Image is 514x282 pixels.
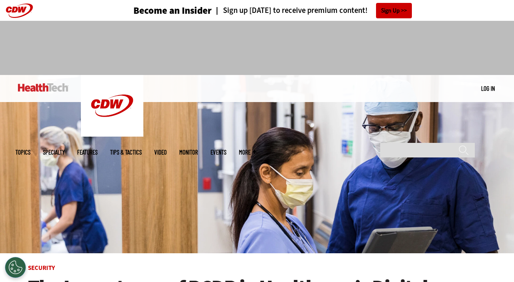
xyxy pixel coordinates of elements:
span: Topics [15,149,30,155]
img: Home [18,83,68,92]
iframe: advertisement [105,29,409,67]
span: Specialty [43,149,65,155]
span: More [239,149,256,155]
button: Open Preferences [5,257,26,278]
a: MonITor [179,149,198,155]
h3: Become an Insider [133,6,212,15]
a: Sign Up [376,3,412,18]
img: Home [81,75,143,137]
a: Become an Insider [102,6,212,15]
a: CDW [81,130,143,139]
a: Events [211,149,226,155]
a: Log in [481,85,495,92]
a: Security [28,264,55,272]
div: User menu [481,84,495,93]
a: Sign up [DATE] to receive premium content! [212,7,368,15]
a: Features [77,149,98,155]
a: Tips & Tactics [110,149,142,155]
div: Cookies Settings [5,257,26,278]
a: Video [154,149,167,155]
